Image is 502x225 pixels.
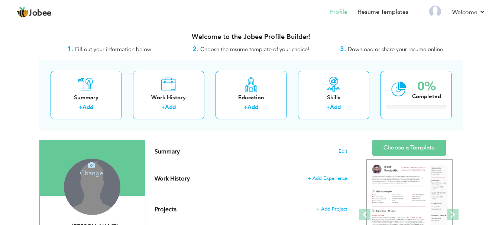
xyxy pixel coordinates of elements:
[67,44,73,54] strong: 1.
[139,94,198,102] div: Work History
[244,103,247,111] label: +
[56,94,116,102] div: Summary
[316,206,347,212] span: + Add Project
[200,46,310,53] span: Choose the resume template of your choice!
[304,94,363,102] div: Skills
[161,103,165,111] label: +
[165,103,176,111] a: Add
[358,8,408,16] a: Resume Templates
[17,6,29,18] img: jobee.io
[429,6,441,17] img: Profile Img
[348,46,444,53] span: Download or share your resume online.
[412,93,441,100] div: Completed
[192,44,198,54] strong: 2.
[29,9,52,17] span: Jobee
[155,205,176,214] span: Projects
[155,148,347,155] h4: Adding a summary is a quick and easy way to highlight your experience and interests.
[221,94,281,102] div: Education
[330,8,347,16] a: Profile
[372,140,446,156] a: Choose a Template
[39,33,463,41] h3: Welcome to the Jobee Profile Builder!
[65,159,118,177] h4: Change
[17,6,52,18] a: Jobee
[155,175,190,183] span: Work History
[75,46,152,53] span: Fill out your information below.
[452,8,485,17] a: Welcome
[155,148,180,156] span: Summary
[82,103,93,111] a: Add
[247,103,258,111] a: Add
[155,206,347,213] h4: This helps to highlight the project, tools and skills you have worked on.
[330,103,341,111] a: Add
[326,103,330,111] label: +
[339,149,347,154] span: Edit
[308,176,347,181] span: + Add Experience
[155,175,347,182] h4: This helps to show the companies you have worked for.
[79,103,82,111] label: +
[340,44,346,54] strong: 3.
[412,80,441,93] div: 0%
